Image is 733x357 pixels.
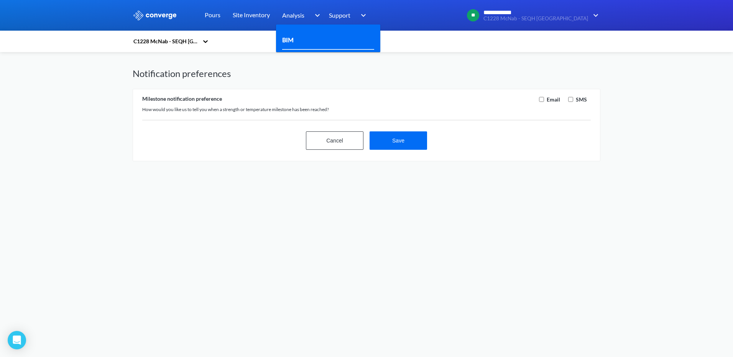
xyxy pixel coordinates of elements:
[282,35,294,44] a: BIM
[282,10,304,20] span: Analysis
[545,95,560,104] label: Email
[310,11,322,20] img: downArrow.svg
[133,10,177,20] img: logo_ewhite.svg
[370,131,427,150] button: Save
[574,95,587,104] label: SMS
[588,11,600,20] img: downArrow.svg
[133,67,600,80] h1: Notification preferences
[142,95,535,102] div: Milestone notification preference
[329,10,350,20] span: Support
[8,331,26,349] div: Open Intercom Messenger
[133,37,199,46] div: C1228 McNab - SEQH [GEOGRAPHIC_DATA]
[356,11,368,20] img: downArrow.svg
[142,105,535,114] div: How would you like us to tell you when a strength or temperature milestone has been reached?
[306,131,363,150] button: Cancel
[483,16,588,21] span: C1228 McNab - SEQH [GEOGRAPHIC_DATA]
